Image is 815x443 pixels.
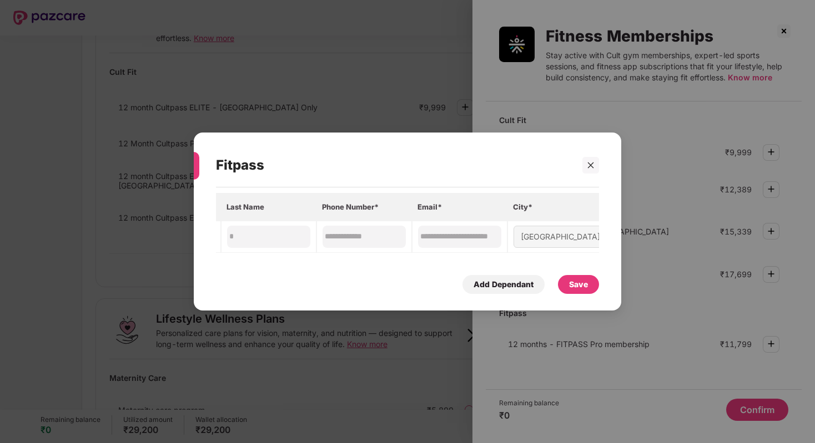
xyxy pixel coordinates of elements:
[569,278,588,291] div: Save
[507,193,613,221] th: City*
[587,161,595,169] span: close
[514,226,607,248] div: [GEOGRAPHIC_DATA]
[316,193,412,221] th: Phone Number*
[474,278,534,291] div: Add Dependant
[216,144,567,187] div: Fitpass
[221,193,316,221] th: Last Name
[412,193,507,221] th: Email*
